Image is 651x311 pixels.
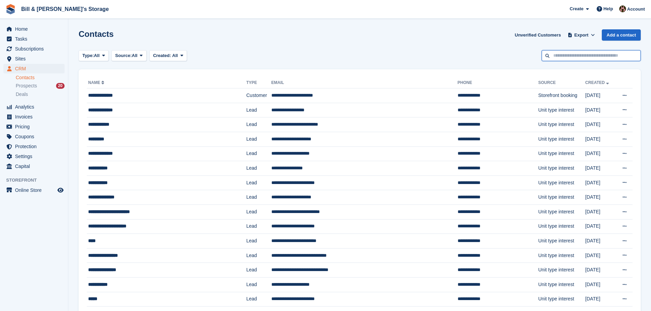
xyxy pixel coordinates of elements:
span: Settings [15,152,56,161]
td: [DATE] [585,248,615,263]
span: Online Store [15,185,56,195]
span: All [94,52,100,59]
span: Created: [153,53,171,58]
a: menu [3,24,65,34]
td: [DATE] [585,190,615,205]
div: 20 [56,83,65,89]
td: Lead [246,263,271,278]
td: Lead [246,132,271,146]
td: Unit type interest [538,204,585,219]
span: Invoices [15,112,56,122]
a: Add a contact [602,29,641,41]
a: menu [3,161,65,171]
span: Capital [15,161,56,171]
th: Email [271,77,458,88]
td: Unit type interest [538,146,585,161]
a: Unverified Customers [512,29,564,41]
button: Type: All [79,50,109,61]
td: [DATE] [585,292,615,307]
a: menu [3,112,65,122]
a: Name [88,80,106,85]
a: Created [585,80,610,85]
span: Deals [16,91,28,98]
h1: Contacts [79,29,114,39]
td: Storefront booking [538,88,585,103]
td: Unit type interest [538,117,585,132]
th: Phone [458,77,538,88]
a: menu [3,34,65,44]
button: Export [566,29,596,41]
button: Source: All [111,50,147,61]
th: Source [538,77,585,88]
span: Source: [115,52,132,59]
a: menu [3,185,65,195]
a: menu [3,44,65,54]
span: Pricing [15,122,56,131]
span: Coupons [15,132,56,141]
a: Contacts [16,74,65,81]
td: [DATE] [585,263,615,278]
td: Unit type interest [538,190,585,205]
img: stora-icon-8386f47178a22dfd0bd8f6a31ec36ba5ce8667c1dd55bd0f319d3a0aa187defe.svg [5,4,16,14]
a: menu [3,64,65,73]
td: Lead [246,292,271,307]
td: [DATE] [585,175,615,190]
td: Lead [246,175,271,190]
span: Storefront [6,177,68,184]
img: Jack Bottesch [619,5,626,12]
td: Unit type interest [538,263,585,278]
td: Lead [246,219,271,234]
span: Account [627,6,645,13]
td: Lead [246,146,271,161]
span: All [172,53,178,58]
span: CRM [15,64,56,73]
td: Lead [246,190,271,205]
td: [DATE] [585,103,615,117]
td: [DATE] [585,132,615,146]
td: [DATE] [585,146,615,161]
td: Customer [246,88,271,103]
td: Lead [246,103,271,117]
td: [DATE] [585,161,615,176]
td: [DATE] [585,234,615,249]
span: All [132,52,138,59]
button: Created: All [149,50,187,61]
a: menu [3,102,65,112]
td: Lead [246,248,271,263]
td: Unit type interest [538,132,585,146]
a: Preview store [56,186,65,194]
td: [DATE] [585,88,615,103]
td: Unit type interest [538,292,585,307]
td: Unit type interest [538,161,585,176]
span: Protection [15,142,56,151]
td: Lead [246,277,271,292]
span: Prospects [16,83,37,89]
span: Help [603,5,613,12]
td: Lead [246,204,271,219]
td: [DATE] [585,204,615,219]
a: menu [3,152,65,161]
a: Prospects 20 [16,82,65,89]
td: Unit type interest [538,103,585,117]
td: Unit type interest [538,175,585,190]
td: [DATE] [585,277,615,292]
th: Type [246,77,271,88]
td: Unit type interest [538,277,585,292]
span: Subscriptions [15,44,56,54]
span: Create [570,5,583,12]
td: Unit type interest [538,219,585,234]
td: Unit type interest [538,248,585,263]
td: Lead [246,234,271,249]
span: Type: [82,52,94,59]
td: Lead [246,161,271,176]
a: Deals [16,91,65,98]
td: Unit type interest [538,234,585,249]
span: Home [15,24,56,34]
a: Bill & [PERSON_NAME]'s Storage [18,3,111,15]
span: Analytics [15,102,56,112]
a: menu [3,54,65,63]
td: [DATE] [585,117,615,132]
a: menu [3,142,65,151]
span: Tasks [15,34,56,44]
span: Sites [15,54,56,63]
